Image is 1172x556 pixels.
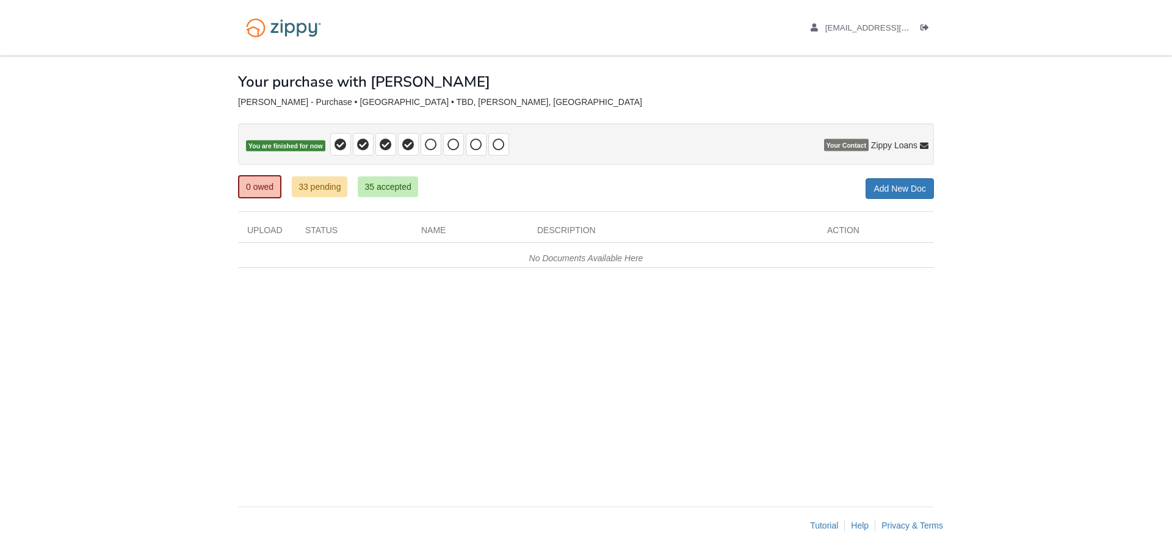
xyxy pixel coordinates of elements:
[292,176,347,197] a: 33 pending
[811,23,965,35] a: edit profile
[871,139,917,151] span: Zippy Loans
[246,140,325,152] span: You are finished for now
[296,224,412,242] div: Status
[921,23,934,35] a: Log out
[238,224,296,242] div: Upload
[529,253,643,263] em: No Documents Available Here
[825,23,965,32] span: ajakkcarr@gmail.com
[238,74,490,90] h1: Your purchase with [PERSON_NAME]
[810,521,838,530] a: Tutorial
[824,139,869,151] span: Your Contact
[866,178,934,199] a: Add New Doc
[881,521,943,530] a: Privacy & Terms
[238,12,329,43] img: Logo
[412,224,528,242] div: Name
[818,224,934,242] div: Action
[238,175,281,198] a: 0 owed
[358,176,418,197] a: 35 accepted
[851,521,869,530] a: Help
[528,224,818,242] div: Description
[238,97,934,107] div: [PERSON_NAME] - Purchase • [GEOGRAPHIC_DATA] • TBD, [PERSON_NAME], [GEOGRAPHIC_DATA]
